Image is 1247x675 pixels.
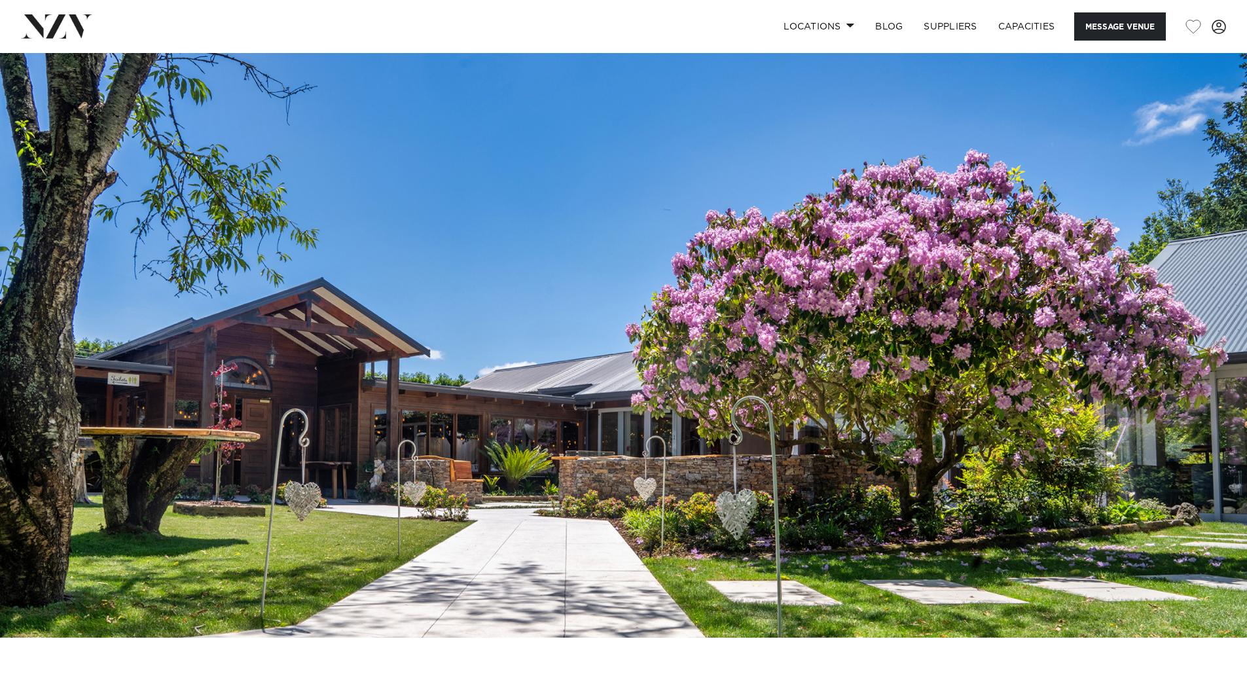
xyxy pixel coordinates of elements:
[865,12,913,41] a: BLOG
[773,12,865,41] a: Locations
[1074,12,1166,41] button: Message Venue
[21,14,92,38] img: nzv-logo.png
[913,12,987,41] a: SUPPLIERS
[988,12,1066,41] a: Capacities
